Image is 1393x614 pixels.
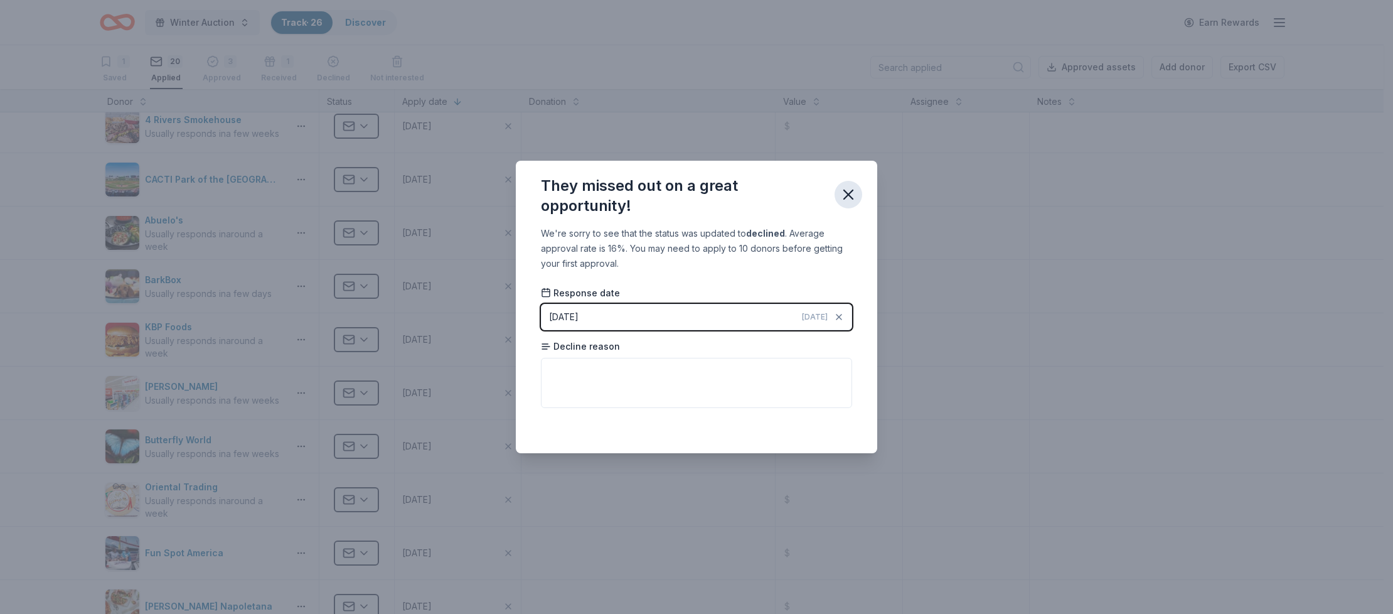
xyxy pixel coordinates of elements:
[541,340,620,353] span: Decline reason
[549,310,579,325] div: [DATE]
[541,287,620,299] span: Response date
[541,176,825,216] div: They missed out on a great opportunity!
[746,228,785,239] b: declined
[802,312,828,322] span: [DATE]
[541,226,852,271] div: We're sorry to see that the status was updated to . Average approval rate is 16%. You may need to...
[541,304,852,330] button: [DATE][DATE]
